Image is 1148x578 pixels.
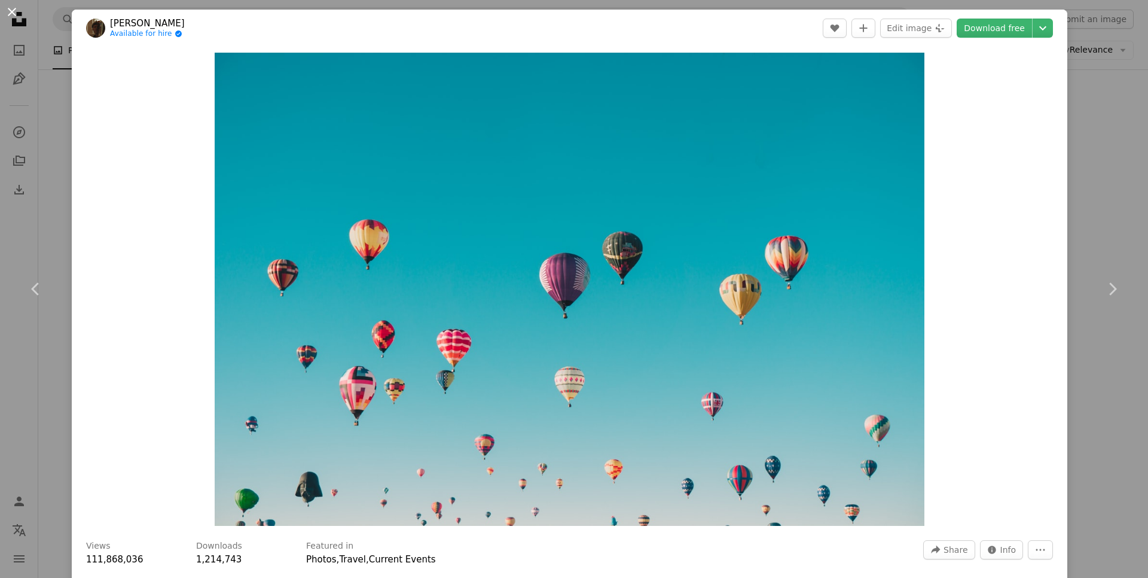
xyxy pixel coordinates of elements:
[1033,19,1053,38] button: Choose download size
[823,19,847,38] button: Like
[880,19,952,38] button: Edit image
[215,53,924,526] img: assorted-color hot air balloons during daytime
[851,19,875,38] button: Add to Collection
[196,554,242,565] span: 1,214,743
[337,554,340,565] span: ,
[369,554,436,565] a: Current Events
[110,29,185,39] a: Available for hire
[1000,541,1016,559] span: Info
[1028,540,1053,559] button: More Actions
[980,540,1024,559] button: Stats about this image
[110,17,185,29] a: [PERSON_NAME]
[306,540,353,552] h3: Featured in
[944,541,967,559] span: Share
[86,540,111,552] h3: Views
[1076,232,1148,346] a: Next
[923,540,975,559] button: Share this image
[306,554,337,565] a: Photos
[366,554,369,565] span: ,
[196,540,242,552] h3: Downloads
[86,554,143,565] span: 111,868,036
[215,53,924,526] button: Zoom in on this image
[957,19,1032,38] a: Download free
[86,19,105,38] img: Go to ian dooley's profile
[339,554,366,565] a: Travel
